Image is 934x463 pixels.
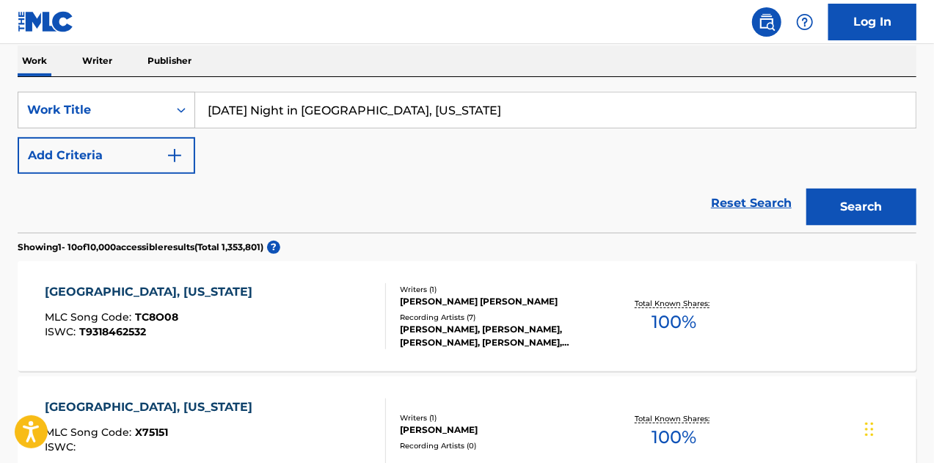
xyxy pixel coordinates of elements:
[135,426,168,439] span: X75151
[400,312,599,323] div: Recording Artists ( 7 )
[652,309,697,335] span: 100 %
[18,11,74,32] img: MLC Logo
[18,261,916,371] a: [GEOGRAPHIC_DATA], [US_STATE]MLC Song Code:TC8O08ISWC:T9318462532Writers (1)[PERSON_NAME] [PERSON...
[828,4,916,40] a: Log In
[635,298,714,309] p: Total Known Shares:
[143,45,196,76] p: Publisher
[806,189,916,225] button: Search
[704,187,799,219] a: Reset Search
[45,325,79,338] span: ISWC :
[45,440,79,453] span: ISWC :
[166,147,183,164] img: 9d2ae6d4665cec9f34b9.svg
[861,393,934,463] iframe: Chat Widget
[45,283,260,301] div: [GEOGRAPHIC_DATA], [US_STATE]
[635,413,714,424] p: Total Known Shares:
[796,13,814,31] img: help
[45,398,260,416] div: [GEOGRAPHIC_DATA], [US_STATE]
[400,295,599,308] div: [PERSON_NAME] [PERSON_NAME]
[652,424,697,451] span: 100 %
[18,241,263,254] p: Showing 1 - 10 of 10,000 accessible results (Total 1,353,801 )
[267,241,280,254] span: ?
[400,412,599,423] div: Writers ( 1 )
[400,423,599,437] div: [PERSON_NAME]
[18,45,51,76] p: Work
[865,407,874,451] div: Drag
[135,310,178,324] span: TC8O08
[27,101,159,119] div: Work Title
[78,45,117,76] p: Writer
[45,426,135,439] span: MLC Song Code :
[758,13,776,31] img: search
[790,7,820,37] div: Help
[400,284,599,295] div: Writers ( 1 )
[400,323,599,349] div: [PERSON_NAME], [PERSON_NAME], [PERSON_NAME], [PERSON_NAME], [PERSON_NAME]
[400,440,599,451] div: Recording Artists ( 0 )
[18,137,195,174] button: Add Criteria
[45,310,135,324] span: MLC Song Code :
[18,92,916,233] form: Search Form
[79,325,146,338] span: T9318462532
[752,7,781,37] a: Public Search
